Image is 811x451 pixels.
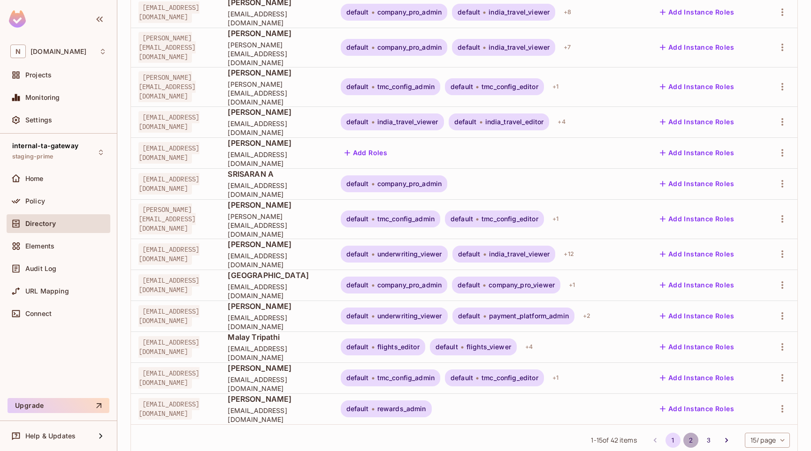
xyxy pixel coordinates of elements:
[656,114,738,129] button: Add Instance Roles
[346,250,369,258] span: default
[228,181,325,199] span: [EMAIL_ADDRESS][DOMAIN_NAME]
[228,344,325,362] span: [EMAIL_ADDRESS][DOMAIN_NAME]
[646,433,735,448] nav: pagination navigation
[549,79,562,94] div: + 1
[656,339,738,354] button: Add Instance Roles
[377,180,442,188] span: company_pro_admin
[138,336,199,358] span: [EMAIL_ADDRESS][DOMAIN_NAME]
[228,301,325,311] span: [PERSON_NAME]
[346,405,369,413] span: default
[138,367,199,389] span: [EMAIL_ADDRESS][DOMAIN_NAME]
[25,220,56,227] span: Directory
[25,432,76,440] span: Help & Updates
[228,332,325,342] span: Malay Tripathi
[138,1,199,23] span: [EMAIL_ADDRESS][DOMAIN_NAME]
[228,200,325,210] span: [PERSON_NAME]
[138,142,199,164] span: [EMAIL_ADDRESS][DOMAIN_NAME]
[377,405,426,413] span: rewards_admin
[656,5,738,20] button: Add Instance Roles
[656,401,738,416] button: Add Instance Roles
[656,370,738,385] button: Add Instance Roles
[745,433,790,448] div: 15 / page
[228,313,325,331] span: [EMAIL_ADDRESS][DOMAIN_NAME]
[228,107,325,117] span: [PERSON_NAME]
[549,370,562,385] div: + 1
[377,281,442,289] span: company_pro_admin
[560,5,575,20] div: + 8
[458,250,481,258] span: default
[228,68,325,78] span: [PERSON_NAME]
[25,116,52,124] span: Settings
[138,32,196,63] span: [PERSON_NAME][EMAIL_ADDRESS][DOMAIN_NAME]
[565,278,579,293] div: + 1
[701,433,716,448] button: Go to page 3
[138,111,199,133] span: [EMAIL_ADDRESS][DOMAIN_NAME]
[656,176,738,191] button: Add Instance Roles
[25,197,45,205] span: Policy
[377,118,438,126] span: india_travel_viewer
[228,212,325,239] span: [PERSON_NAME][EMAIL_ADDRESS][DOMAIN_NAME]
[8,398,109,413] button: Upgrade
[458,312,481,320] span: default
[341,145,391,160] button: Add Roles
[228,282,325,300] span: [EMAIL_ADDRESS][DOMAIN_NAME]
[25,71,52,79] span: Projects
[25,242,54,250] span: Elements
[138,274,199,296] span: [EMAIL_ADDRESS][DOMAIN_NAME]
[346,118,369,126] span: default
[138,305,199,327] span: [EMAIL_ADDRESS][DOMAIN_NAME]
[377,250,442,258] span: underwriting_viewer
[228,150,325,168] span: [EMAIL_ADDRESS][DOMAIN_NAME]
[228,406,325,424] span: [EMAIL_ADDRESS][DOMAIN_NAME]
[458,281,480,289] span: default
[377,343,420,351] span: flights_editor
[228,394,325,404] span: [PERSON_NAME]
[579,308,594,323] div: + 2
[458,8,480,16] span: default
[346,8,369,16] span: default
[489,8,550,16] span: india_travel_viewer
[489,312,569,320] span: payment_platform_admin
[560,40,574,55] div: + 7
[228,40,325,67] span: [PERSON_NAME][EMAIL_ADDRESS][DOMAIN_NAME]
[346,83,369,90] span: default
[560,247,577,262] div: + 12
[228,239,325,249] span: [PERSON_NAME]
[138,173,199,195] span: [EMAIL_ADDRESS][DOMAIN_NAME]
[9,10,26,28] img: SReyMgAAAABJRU5ErkJggg==
[12,153,53,160] span: staging-prime
[25,175,44,182] span: Home
[377,44,442,51] span: company_pro_admin
[549,211,562,226] div: + 1
[377,215,435,223] span: tmc_config_admin
[228,251,325,269] span: [EMAIL_ADDRESS][DOMAIN_NAME]
[228,28,325,38] span: [PERSON_NAME]
[482,215,538,223] span: tmc_config_editor
[138,71,196,102] span: [PERSON_NAME][EMAIL_ADDRESS][DOMAIN_NAME]
[377,374,435,382] span: tmc_config_admin
[656,247,738,262] button: Add Instance Roles
[12,142,78,150] span: internal-ta-gateway
[25,310,52,317] span: Connect
[458,44,480,51] span: default
[683,433,698,448] button: Go to page 2
[346,215,369,223] span: default
[454,118,477,126] span: default
[489,44,550,51] span: india_travel_viewer
[346,44,369,51] span: default
[228,80,325,106] span: [PERSON_NAME][EMAIL_ADDRESS][DOMAIN_NAME]
[666,433,681,448] button: page 1
[489,250,550,258] span: india_travel_viewer
[25,287,69,295] span: URL Mapping
[25,94,60,101] span: Monitoring
[228,9,325,27] span: [EMAIL_ADDRESS][DOMAIN_NAME]
[228,375,325,393] span: [EMAIL_ADDRESS][DOMAIN_NAME]
[482,83,538,90] span: tmc_config_editor
[451,83,473,90] span: default
[451,215,473,223] span: default
[436,343,458,351] span: default
[138,398,199,420] span: [EMAIL_ADDRESS][DOMAIN_NAME]
[489,281,555,289] span: company_pro_viewer
[656,278,738,293] button: Add Instance Roles
[591,435,636,445] span: 1 - 15 of 42 items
